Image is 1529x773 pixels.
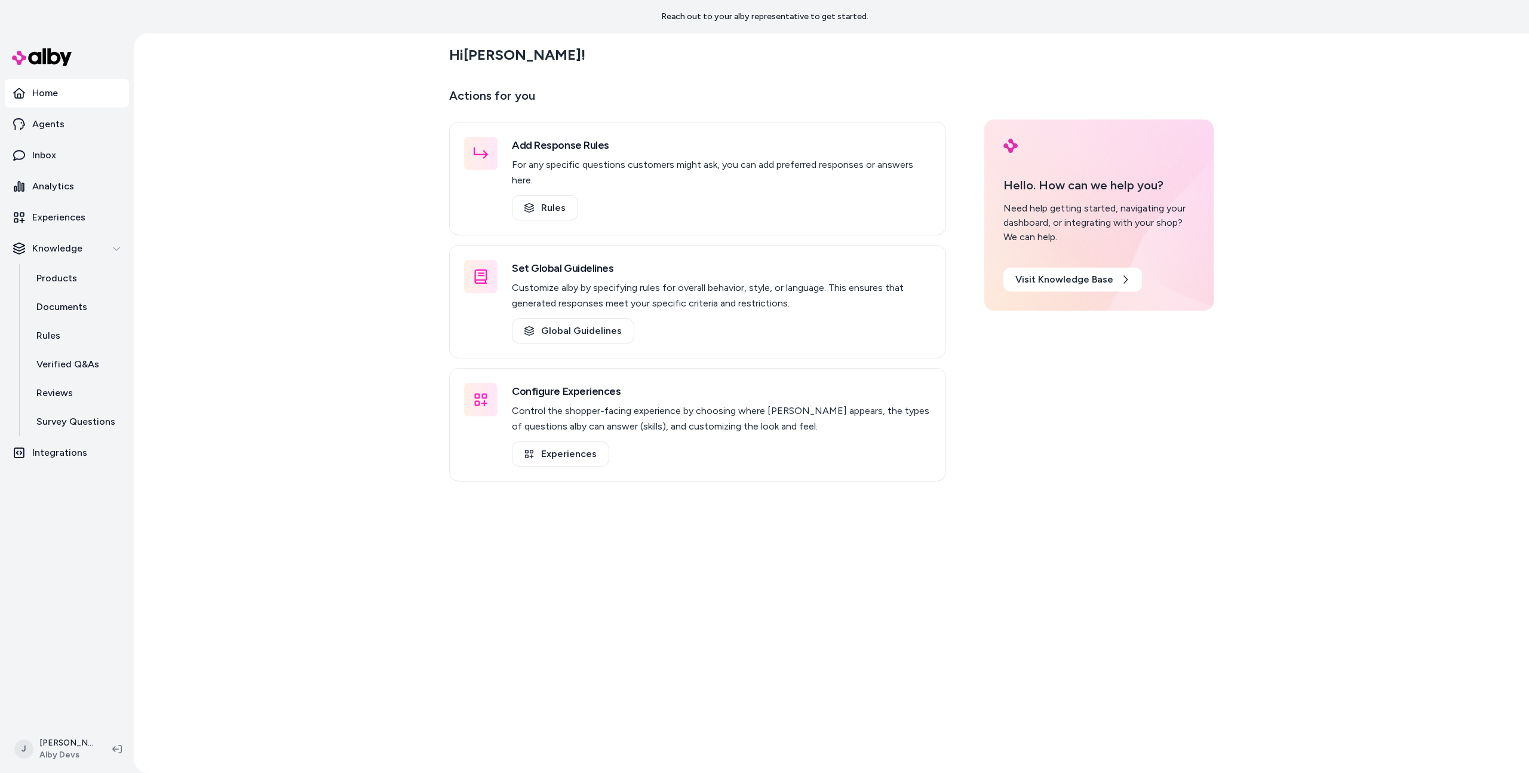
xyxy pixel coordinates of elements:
button: J[PERSON_NAME]Alby Devs [7,730,103,768]
p: Analytics [32,179,74,194]
a: Products [24,264,129,293]
h2: Hi [PERSON_NAME] ! [449,46,585,64]
h3: Set Global Guidelines [512,260,931,277]
p: Integrations [32,446,87,460]
p: Home [32,86,58,100]
a: Integrations [5,438,129,467]
a: Verified Q&As [24,350,129,379]
img: alby Logo [12,48,72,66]
p: Experiences [32,210,85,225]
a: Inbox [5,141,129,170]
p: Customize alby by specifying rules for overall behavior, style, or language. This ensures that ge... [512,280,931,311]
p: Documents [36,300,87,314]
button: Knowledge [5,234,129,263]
p: Inbox [32,148,56,162]
p: Control the shopper-facing experience by choosing where [PERSON_NAME] appears, the types of quest... [512,403,931,434]
a: Home [5,79,129,108]
p: [PERSON_NAME] [39,737,93,749]
h3: Configure Experiences [512,383,931,400]
span: Alby Devs [39,749,93,761]
a: Documents [24,293,129,321]
a: Global Guidelines [512,318,634,343]
p: For any specific questions customers might ask, you can add preferred responses or answers here. [512,157,931,188]
span: J [14,740,33,759]
img: alby Logo [1003,139,1018,153]
a: Experiences [512,441,609,467]
p: Knowledge [32,241,82,256]
p: Agents [32,117,65,131]
a: Agents [5,110,129,139]
a: Survey Questions [24,407,129,436]
div: Need help getting started, navigating your dashboard, or integrating with your shop? We can help. [1003,201,1195,244]
a: Reviews [24,379,129,407]
p: Survey Questions [36,415,115,429]
p: Hello. How can we help you? [1003,176,1195,194]
p: Reach out to your alby representative to get started. [661,11,868,23]
h3: Add Response Rules [512,137,931,154]
a: Analytics [5,172,129,201]
p: Actions for you [449,86,946,115]
a: Rules [24,321,129,350]
a: Rules [512,195,578,220]
a: Visit Knowledge Base [1003,268,1142,292]
p: Verified Q&As [36,357,99,372]
p: Reviews [36,386,73,400]
p: Products [36,271,77,286]
a: Experiences [5,203,129,232]
p: Rules [36,329,60,343]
